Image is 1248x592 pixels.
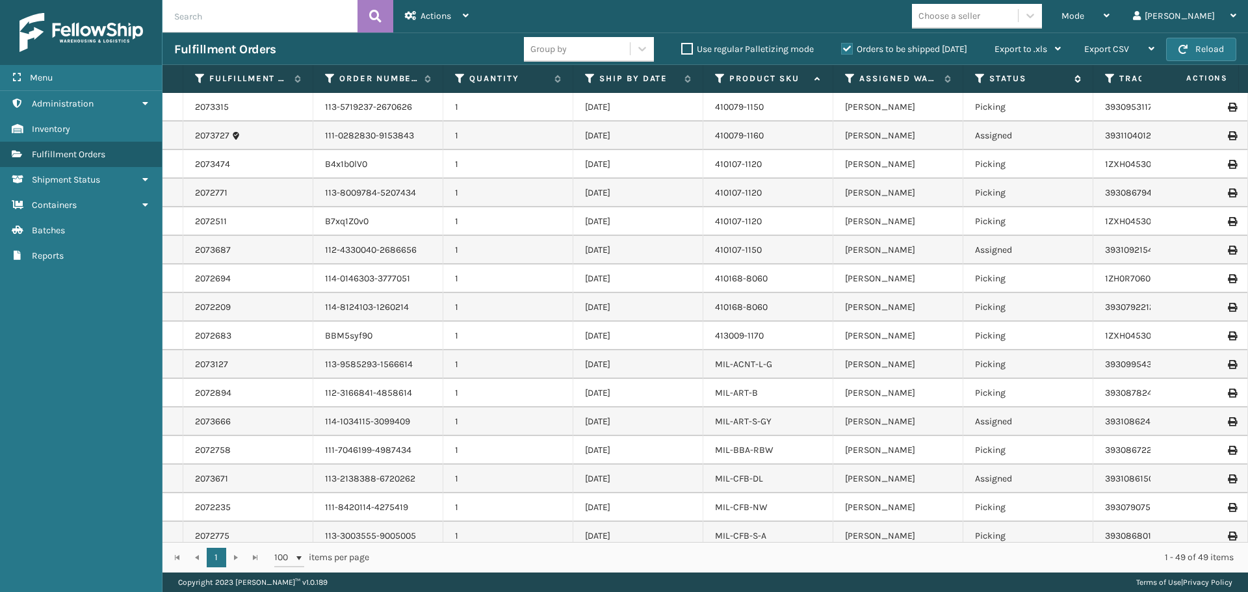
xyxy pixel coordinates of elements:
[443,93,573,122] td: 1
[963,350,1093,379] td: Picking
[833,93,963,122] td: [PERSON_NAME]
[313,122,443,150] td: 111-0282830-9153843
[274,551,294,564] span: 100
[715,416,772,427] a: MIL-ART-S-GY
[195,387,231,400] a: 2072894
[174,42,276,57] h3: Fulfillment Orders
[715,244,762,255] a: 410107-1150
[573,236,703,264] td: [DATE]
[1228,131,1236,140] i: Print Label
[1228,389,1236,398] i: Print Label
[1228,532,1236,541] i: Print Label
[443,264,573,293] td: 1
[443,350,573,379] td: 1
[195,101,229,114] a: 2073315
[573,436,703,465] td: [DATE]
[715,330,764,341] a: 413009-1170
[715,187,762,198] a: 410107-1120
[729,73,808,84] label: Product SKU
[1061,10,1084,21] span: Mode
[32,123,70,135] span: Inventory
[195,272,231,285] a: 2072694
[841,44,967,55] label: Orders to be shipped [DATE]
[313,179,443,207] td: 113-8009784-5207434
[1105,244,1164,255] a: 393109215438
[32,149,105,160] span: Fulfillment Orders
[573,522,703,550] td: [DATE]
[963,493,1093,522] td: Picking
[918,9,980,23] div: Choose a seller
[573,150,703,179] td: [DATE]
[715,216,762,227] a: 410107-1120
[963,293,1093,322] td: Picking
[715,130,764,141] a: 410079-1160
[963,379,1093,407] td: Picking
[715,444,773,456] a: MIL-BBA-RBW
[994,44,1047,55] span: Export to .xls
[195,129,229,142] a: 2073727
[573,264,703,293] td: [DATE]
[573,493,703,522] td: [DATE]
[1105,416,1167,427] a: 393108624389
[1084,44,1129,55] span: Export CSV
[833,379,963,407] td: [PERSON_NAME]
[313,150,443,179] td: B4x1b0lV0
[19,13,143,52] img: logo
[1105,159,1193,170] a: 1ZXH04530355015617
[1105,530,1166,541] a: 393086801227
[859,73,938,84] label: Assigned Warehouse
[1105,101,1163,112] a: 393095311700
[195,444,231,457] a: 2072758
[715,302,768,313] a: 410168-8060
[195,301,231,314] a: 2072209
[313,379,443,407] td: 112-3166841-4858614
[963,407,1093,436] td: Assigned
[313,522,443,550] td: 113-3003555-9005005
[1105,330,1198,341] a: 1ZXH04530380373433
[339,73,418,84] label: Order Number
[30,72,53,83] span: Menu
[833,293,963,322] td: [PERSON_NAME]
[833,122,963,150] td: [PERSON_NAME]
[715,473,763,484] a: MIL-CFB-DL
[195,530,229,543] a: 2072775
[274,548,369,567] span: items per page
[599,73,678,84] label: Ship By Date
[1228,446,1236,455] i: Print Label
[963,93,1093,122] td: Picking
[313,93,443,122] td: 113-5719237-2670626
[573,407,703,436] td: [DATE]
[715,359,772,370] a: MIL-ACNT-L-G
[573,93,703,122] td: [DATE]
[1105,502,1166,513] a: 393079075394
[963,322,1093,350] td: Picking
[443,322,573,350] td: 1
[833,207,963,236] td: [PERSON_NAME]
[833,407,963,436] td: [PERSON_NAME]
[989,73,1068,84] label: Status
[963,436,1093,465] td: Picking
[1228,331,1236,341] i: Print Label
[195,501,231,514] a: 2072235
[963,264,1093,293] td: Picking
[178,573,328,592] p: Copyright 2023 [PERSON_NAME]™ v 1.0.189
[195,244,231,257] a: 2073687
[443,236,573,264] td: 1
[443,407,573,436] td: 1
[313,293,443,322] td: 114-8124103-1260214
[833,179,963,207] td: [PERSON_NAME]
[963,179,1093,207] td: Picking
[1228,160,1236,169] i: Print Label
[443,493,573,522] td: 1
[833,236,963,264] td: [PERSON_NAME]
[963,122,1093,150] td: Assigned
[1105,473,1163,484] a: 393108615075
[313,322,443,350] td: BBM5syf90
[195,472,228,485] a: 2073671
[963,465,1093,493] td: Assigned
[530,42,567,56] div: Group by
[833,493,963,522] td: [PERSON_NAME]
[715,530,766,541] a: MIL-CFB-S-A
[573,207,703,236] td: [DATE]
[443,465,573,493] td: 1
